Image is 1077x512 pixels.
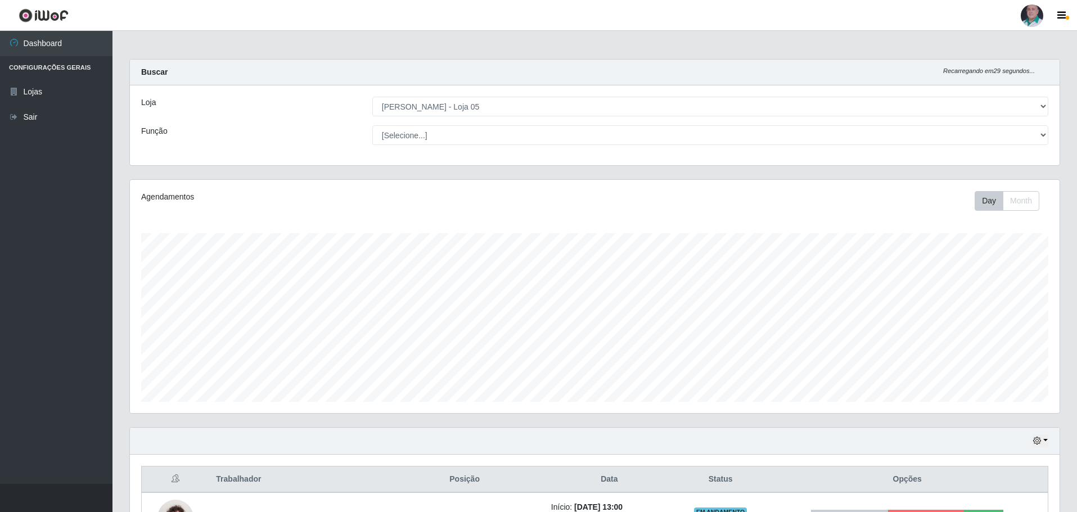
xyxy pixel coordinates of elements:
[674,466,767,493] th: Status
[385,466,544,493] th: Posição
[975,191,1039,211] div: First group
[209,466,385,493] th: Trabalhador
[19,8,69,22] img: CoreUI Logo
[767,466,1048,493] th: Opções
[943,67,1035,74] i: Recarregando em 29 segundos...
[1003,191,1039,211] button: Month
[544,466,674,493] th: Data
[574,502,623,511] time: [DATE] 13:00
[141,97,156,108] label: Loja
[975,191,1048,211] div: Toolbar with button groups
[975,191,1003,211] button: Day
[141,67,168,76] strong: Buscar
[141,191,510,203] div: Agendamentos
[141,125,168,137] label: Função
